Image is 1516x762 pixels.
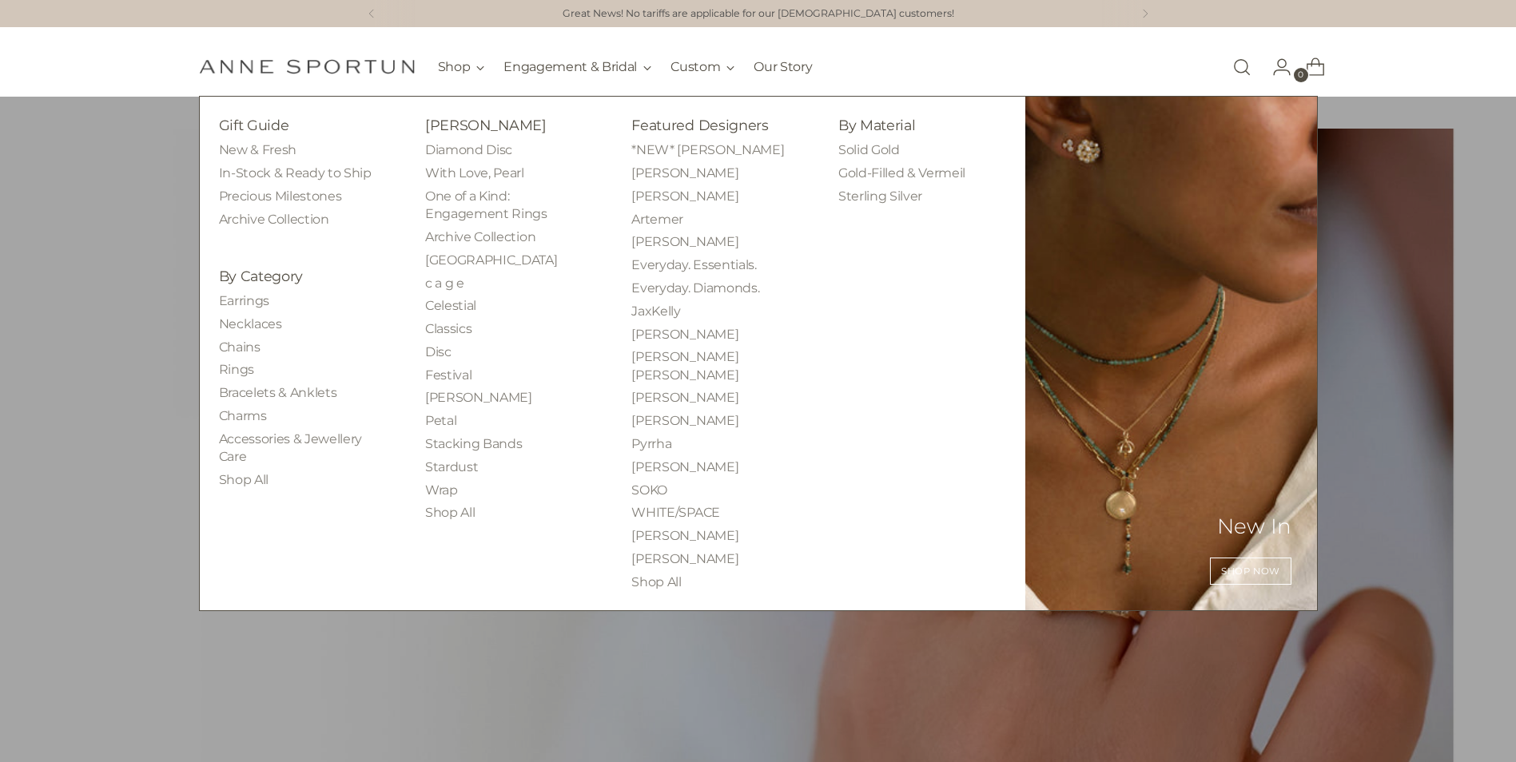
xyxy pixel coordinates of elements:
[438,50,485,85] button: Shop
[1294,68,1308,82] span: 0
[1226,51,1258,83] a: Open search modal
[670,50,734,85] button: Custom
[754,50,812,85] a: Our Story
[1259,51,1291,83] a: Go to the account page
[1293,51,1325,83] a: Open cart modal
[199,59,415,74] a: Anne Sportun Fine Jewellery
[563,6,954,22] a: Great News! No tariffs are applicable for our [DEMOGRAPHIC_DATA] customers!
[503,50,651,85] button: Engagement & Bridal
